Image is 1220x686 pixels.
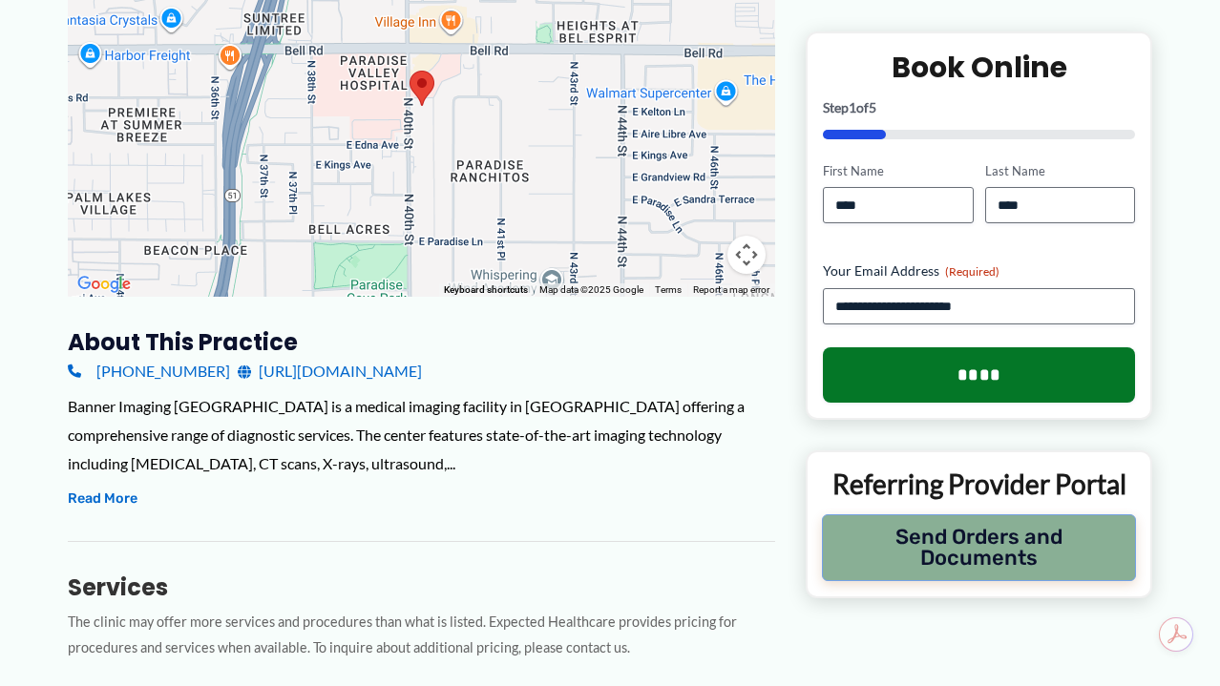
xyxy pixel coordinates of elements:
a: [URL][DOMAIN_NAME] [238,357,422,385]
label: First Name [823,161,973,179]
button: Read More [68,488,137,510]
img: Google [73,272,136,297]
button: Keyboard shortcuts [444,283,528,297]
span: Map data ©2025 Google [539,284,643,295]
h3: About this practice [68,327,775,357]
div: Banner Imaging [GEOGRAPHIC_DATA] is a medical imaging facility in [GEOGRAPHIC_DATA] offering a co... [68,392,775,477]
p: The clinic may offer more services and procedures than what is listed. Expected Healthcare provid... [68,610,775,661]
a: Open this area in Google Maps (opens a new window) [73,272,136,297]
label: Last Name [985,161,1135,179]
a: [PHONE_NUMBER] [68,357,230,385]
label: Your Email Address [823,261,1135,281]
p: Referring Provider Portal [822,467,1136,501]
h3: Services [68,572,775,602]
a: Terms (opens in new tab) [655,284,682,295]
span: 1 [849,98,856,114]
button: Map camera controls [727,236,766,274]
span: (Required) [945,264,999,279]
p: Step of [823,100,1135,114]
a: Report a map error [693,284,769,295]
button: Send Orders and Documents [822,514,1136,581]
span: 5 [869,98,876,114]
h2: Book Online [823,48,1135,85]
